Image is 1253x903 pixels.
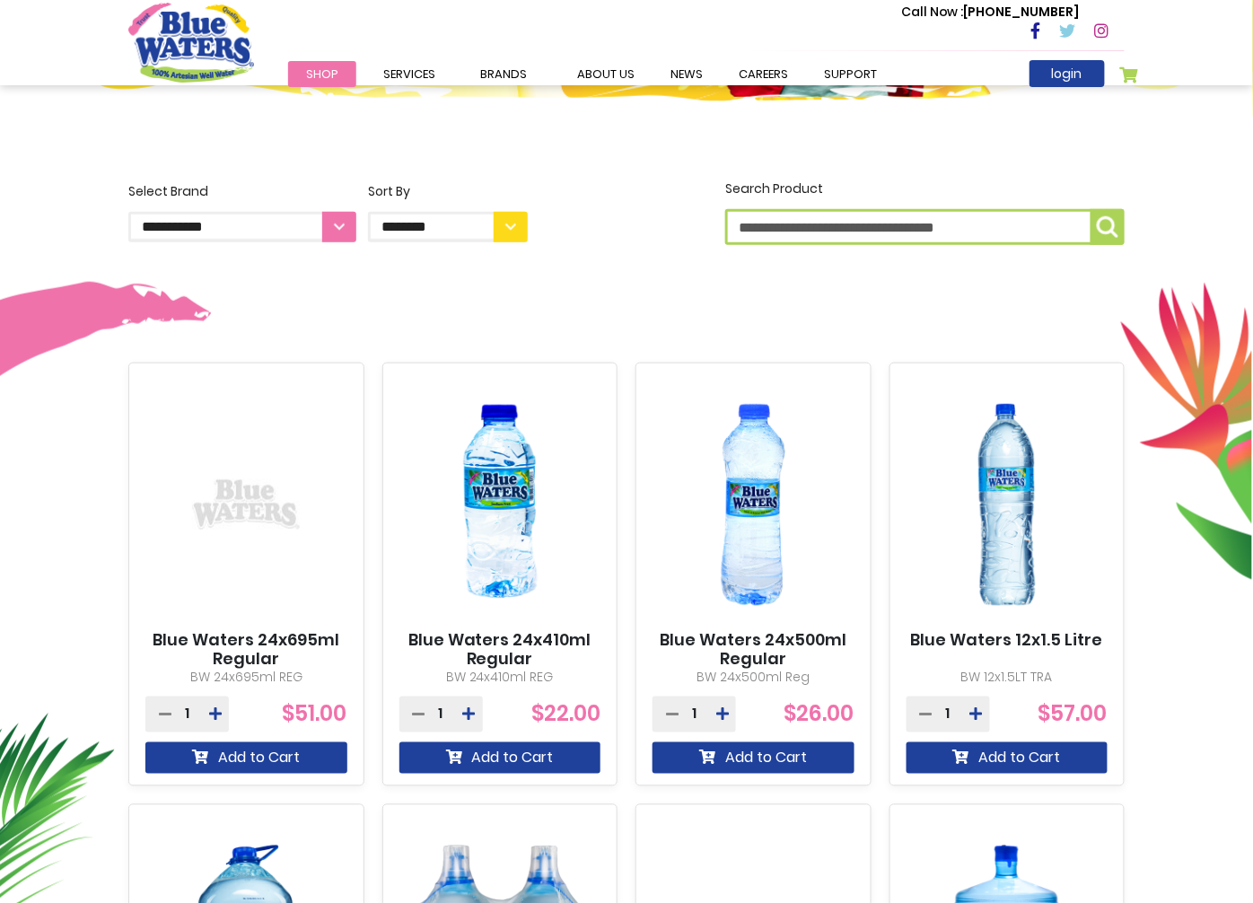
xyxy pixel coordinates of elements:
[653,61,721,87] a: News
[784,699,854,729] span: $26.00
[1091,209,1125,245] button: Search Product
[1097,216,1118,238] img: search-icon.png
[145,742,347,774] button: Add to Cart
[145,631,347,670] a: Blue Waters 24x695ml Regular
[907,742,1108,774] button: Add to Cart
[128,182,356,242] label: Select Brand
[128,212,356,242] select: Select Brand
[1030,60,1105,87] a: login
[907,669,1108,688] p: BW 12x1.5LT TRA
[901,3,964,21] span: Call Now :
[901,3,1080,22] p: [PHONE_NUMBER]
[653,631,854,670] a: Blue Waters 24x500ml Regular
[725,180,1125,245] label: Search Product
[721,61,806,87] a: careers
[907,379,1108,631] img: Blue Waters 12x1.5 Litre
[1038,699,1108,729] span: $57.00
[383,66,435,83] span: Services
[559,61,653,87] a: about us
[156,415,336,594] img: Blue Waters 24x695ml Regular
[368,182,528,201] div: Sort By
[128,3,254,82] a: store logo
[480,66,527,83] span: Brands
[399,379,601,631] img: Blue Waters 24x410ml Regular
[399,669,601,688] p: BW 24x410ml REG
[283,699,347,729] span: $51.00
[399,631,601,670] a: Blue Waters 24x410ml Regular
[531,699,600,729] span: $22.00
[368,212,528,242] select: Sort By
[653,669,854,688] p: BW 24x500ml Reg
[911,631,1103,651] a: Blue Waters 12x1.5 Litre
[806,61,895,87] a: support
[653,379,854,631] img: Blue Waters 24x500ml Regular
[725,209,1125,245] input: Search Product
[145,669,347,688] p: BW 24x695ml REG
[653,742,854,774] button: Add to Cart
[306,66,338,83] span: Shop
[399,742,601,774] button: Add to Cart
